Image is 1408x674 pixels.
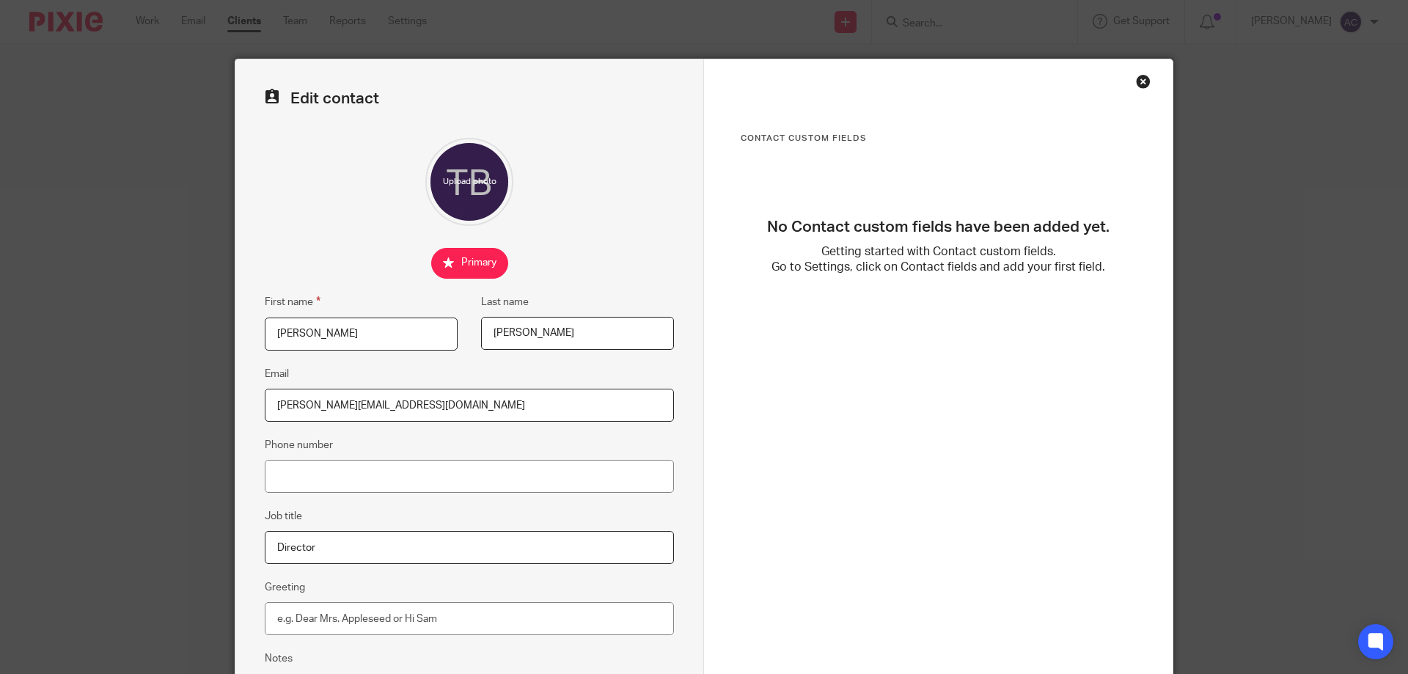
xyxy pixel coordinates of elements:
[741,218,1136,237] h3: No Contact custom fields have been added yet.
[265,651,293,666] label: Notes
[481,295,529,309] label: Last name
[741,244,1136,276] p: Getting started with Contact custom fields. Go to Settings, click on Contact fields and add your ...
[1136,74,1151,89] div: Close this dialog window
[741,133,1136,144] h3: Contact Custom fields
[265,89,674,109] h2: Edit contact
[265,580,305,595] label: Greeting
[265,509,302,524] label: Job title
[265,602,674,635] input: e.g. Dear Mrs. Appleseed or Hi Sam
[265,367,289,381] label: Email
[265,293,320,310] label: First name
[265,438,333,453] label: Phone number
